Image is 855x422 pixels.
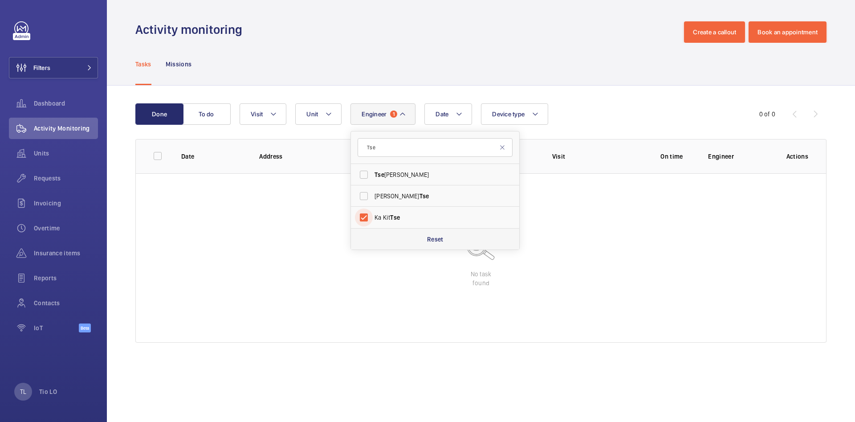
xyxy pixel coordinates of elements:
span: Activity Monitoring [34,124,98,133]
button: Device type [481,103,548,125]
span: [PERSON_NAME] [375,170,497,179]
button: Unit [295,103,342,125]
span: Tse [390,214,400,221]
button: Engineer1 [350,103,415,125]
button: Book an appointment [749,21,826,43]
span: Tse [419,193,429,200]
span: Contacts [34,299,98,307]
p: Address [259,152,440,161]
p: Actions [786,152,808,161]
p: On time [650,152,694,161]
button: Create a callout [684,21,745,43]
span: Reports [34,274,98,283]
span: Filters [33,63,50,72]
p: Missions [166,60,192,69]
button: Visit [240,103,286,125]
span: Device type [492,111,525,118]
span: [PERSON_NAME] [375,192,497,201]
span: Date [436,111,448,118]
span: Overtime [34,224,98,233]
div: 0 of 0 [759,110,775,119]
span: Invoicing [34,199,98,208]
p: Tasks [135,60,151,69]
span: Beta [79,324,91,332]
span: Requests [34,174,98,183]
button: To do [183,103,231,125]
span: Unit [306,111,318,118]
p: TL [20,387,26,396]
p: No task found [471,270,491,287]
span: Ka Kit [375,213,497,222]
span: Visit [251,111,263,118]
p: Tio LO [39,387,57,396]
span: IoT [34,324,79,332]
span: Units [34,149,98,158]
button: Filters [9,57,98,78]
p: Engineer [708,152,772,161]
input: Search by engineer [358,138,513,157]
span: Engineer [362,111,387,118]
p: Date [181,152,245,161]
button: Date [424,103,472,125]
h1: Activity monitoring [135,21,248,38]
p: Visit [552,152,635,161]
span: Insurance items [34,249,98,258]
span: Dashboard [34,99,98,108]
span: 1 [390,111,397,118]
button: Done [135,103,183,125]
p: Reset [427,235,444,244]
span: Tse [375,171,384,178]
